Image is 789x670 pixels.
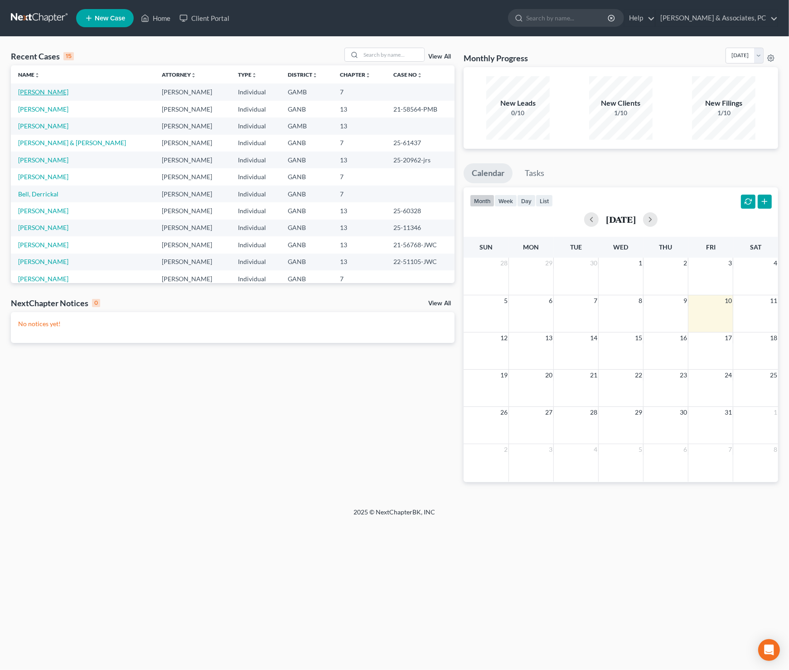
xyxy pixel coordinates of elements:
td: 7 [333,83,386,100]
span: 3 [548,444,553,455]
td: 7 [333,186,386,202]
i: unfold_more [312,73,318,78]
span: 10 [724,295,733,306]
span: 18 [769,333,778,343]
td: [PERSON_NAME] [155,168,231,185]
div: Recent Cases [11,51,74,62]
a: View All [428,54,451,60]
td: 7 [333,270,386,287]
span: Fri [706,243,716,251]
td: 7 [333,135,386,152]
a: Client Portal [175,10,234,26]
div: 1/10 [692,108,755,117]
span: 8 [773,444,778,455]
span: 29 [544,258,553,269]
span: 5 [503,295,508,306]
td: GAMB [281,83,333,100]
a: [PERSON_NAME] [18,241,68,249]
td: 22-51105-JWC [386,254,455,270]
div: New Filings [692,98,755,108]
span: 31 [724,407,733,418]
td: 13 [333,117,386,134]
td: Individual [231,202,281,219]
span: 22 [634,370,643,381]
td: [PERSON_NAME] [155,202,231,219]
span: 15 [634,333,643,343]
span: 2 [683,258,688,269]
td: GANB [281,101,333,117]
td: 7 [333,168,386,185]
div: 0/10 [486,108,550,117]
span: 24 [724,370,733,381]
td: GANB [281,168,333,185]
a: [PERSON_NAME] [18,88,68,96]
span: 4 [593,444,598,455]
a: Home [136,10,175,26]
span: New Case [95,15,125,22]
td: 25-61437 [386,135,455,152]
span: 7 [593,295,598,306]
button: month [470,195,494,207]
td: [PERSON_NAME] [155,236,231,253]
td: Individual [231,135,281,152]
i: unfold_more [365,73,371,78]
span: 6 [548,295,553,306]
div: 1/10 [589,108,653,117]
td: 25-60328 [386,202,455,219]
td: GAMB [281,117,333,134]
span: 5 [638,444,643,455]
td: [PERSON_NAME] [155,117,231,134]
td: [PERSON_NAME] [155,186,231,202]
span: 1 [638,258,643,269]
span: 23 [679,370,688,381]
span: 9 [683,295,688,306]
td: [PERSON_NAME] [155,135,231,152]
a: [PERSON_NAME] [18,156,68,164]
div: New Leads [486,98,550,108]
td: 13 [333,220,386,236]
button: list [536,195,553,207]
td: 25-20962-jrs [386,152,455,168]
td: [PERSON_NAME] [155,101,231,117]
span: 26 [499,407,508,418]
span: 1 [773,407,778,418]
td: GANB [281,152,333,168]
a: [PERSON_NAME] [18,275,68,283]
span: 13 [544,333,553,343]
td: 13 [333,202,386,219]
a: Districtunfold_more [288,71,318,78]
td: Individual [231,254,281,270]
span: 8 [638,295,643,306]
i: unfold_more [34,73,40,78]
td: 25-11346 [386,220,455,236]
td: Individual [231,220,281,236]
i: unfold_more [191,73,196,78]
button: day [517,195,536,207]
span: 12 [499,333,508,343]
a: [PERSON_NAME] [18,122,68,130]
i: unfold_more [417,73,422,78]
td: GANB [281,186,333,202]
td: Individual [231,236,281,253]
span: 11 [769,295,778,306]
span: Thu [659,243,673,251]
div: New Clients [589,98,653,108]
span: 30 [589,258,598,269]
a: Tasks [517,163,552,183]
td: Individual [231,101,281,117]
div: 0 [92,299,100,307]
span: 4 [773,258,778,269]
p: No notices yet! [18,319,447,328]
span: 30 [679,407,688,418]
span: 17 [724,333,733,343]
td: [PERSON_NAME] [155,83,231,100]
td: Individual [231,152,281,168]
span: 14 [589,333,598,343]
span: 28 [589,407,598,418]
button: week [494,195,517,207]
td: 13 [333,236,386,253]
span: Tue [570,243,582,251]
td: Individual [231,270,281,287]
h2: [DATE] [606,215,636,224]
h3: Monthly Progress [464,53,528,64]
